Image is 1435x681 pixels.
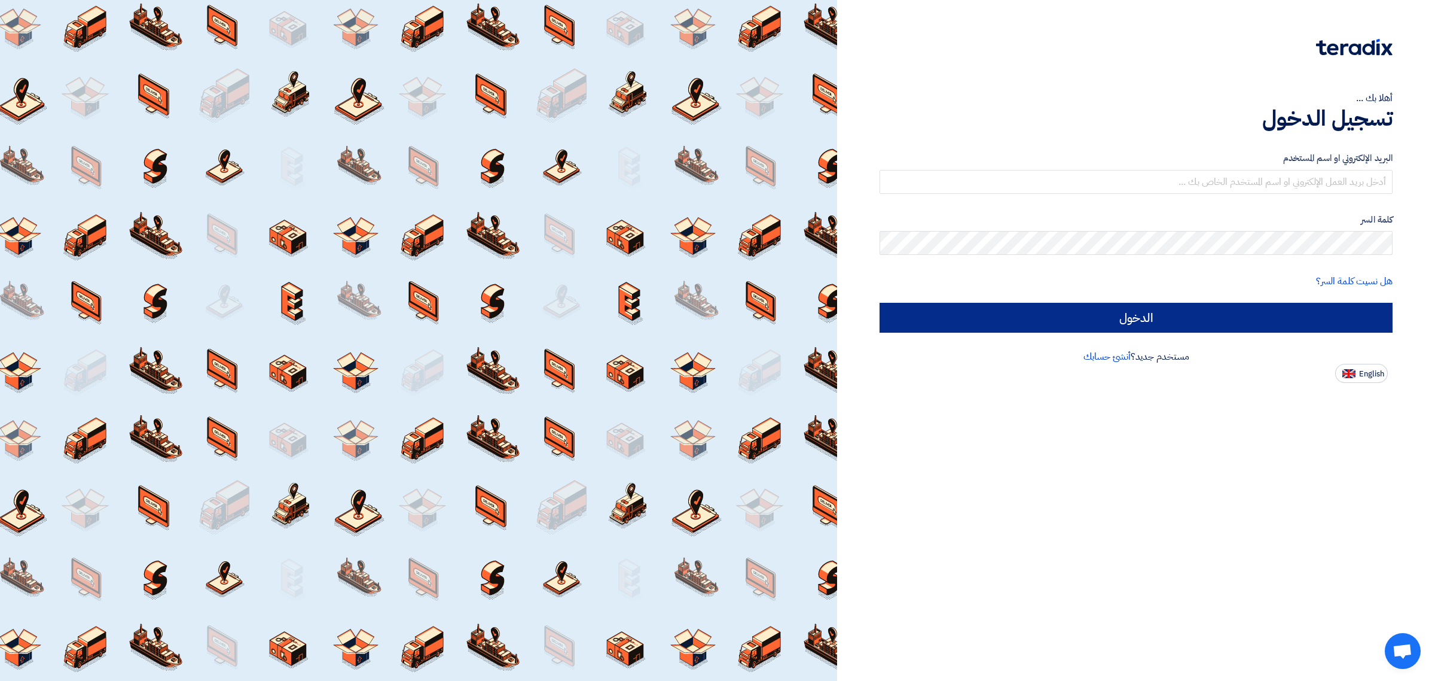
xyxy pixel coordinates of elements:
[880,170,1393,194] input: أدخل بريد العمل الإلكتروني او اسم المستخدم الخاص بك ...
[880,213,1393,227] label: كلمة السر
[1083,349,1131,364] a: أنشئ حسابك
[1316,39,1393,56] img: Teradix logo
[880,91,1393,105] div: أهلا بك ...
[1359,370,1384,378] span: English
[1385,633,1421,669] div: Open chat
[880,349,1393,364] div: مستخدم جديد؟
[1316,274,1393,288] a: هل نسيت كلمة السر؟
[1342,369,1355,378] img: en-US.png
[1335,364,1388,383] button: English
[880,105,1393,132] h1: تسجيل الدخول
[880,151,1393,165] label: البريد الإلكتروني او اسم المستخدم
[880,303,1393,333] input: الدخول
